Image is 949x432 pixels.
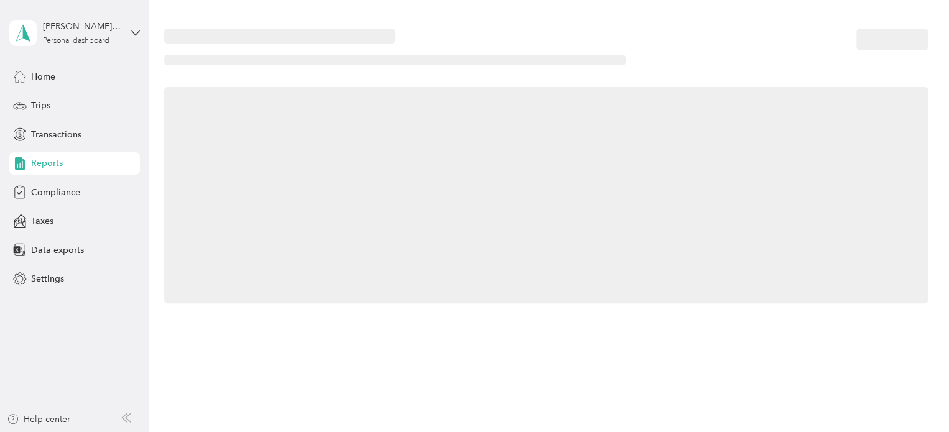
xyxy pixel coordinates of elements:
div: Personal dashboard [43,37,109,45]
span: Home [31,70,55,83]
div: [PERSON_NAME] [PERSON_NAME] [43,20,121,33]
span: Trips [31,99,50,112]
span: Compliance [31,186,80,199]
span: Settings [31,272,64,285]
span: Reports [31,157,63,170]
button: Help center [7,413,70,426]
span: Transactions [31,128,81,141]
iframe: Everlance-gr Chat Button Frame [879,362,949,432]
span: Data exports [31,244,84,257]
span: Taxes [31,214,53,227]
